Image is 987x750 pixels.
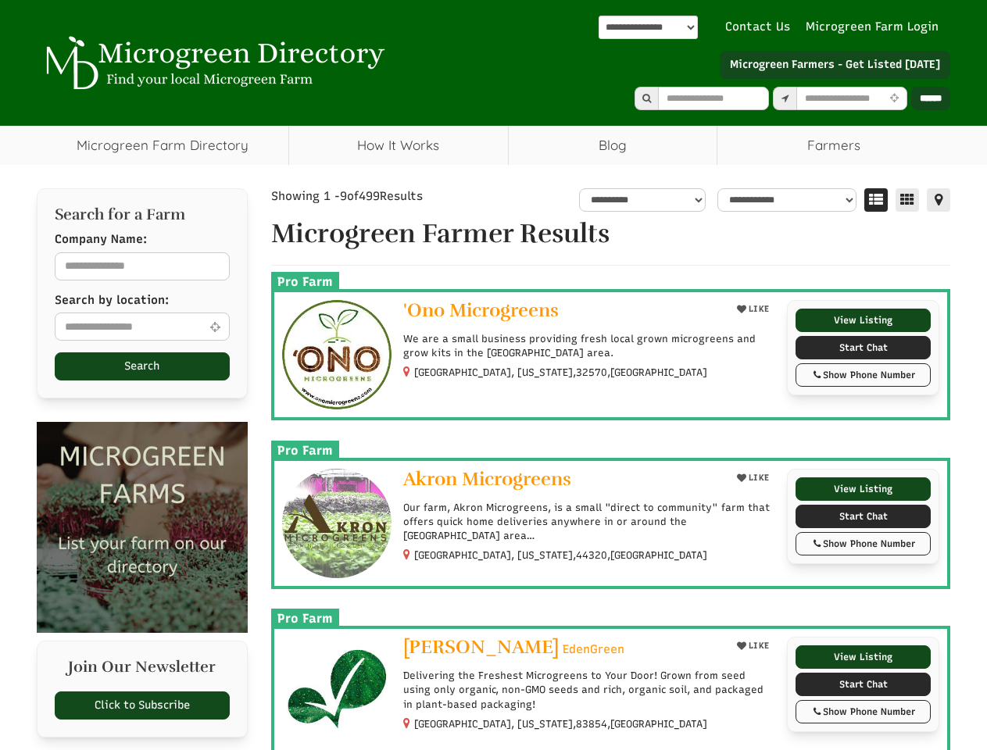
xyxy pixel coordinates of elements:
[414,718,707,730] small: [GEOGRAPHIC_DATA], [US_STATE], ,
[796,309,931,332] a: View Listing
[509,126,717,165] a: Blog
[579,188,706,212] select: overall_rating_filter-1
[886,94,903,104] i: Use Current Location
[55,352,230,380] button: Search
[271,188,498,205] div: Showing 1 - of Results
[576,717,607,731] span: 83854
[403,501,775,544] p: Our farm, Akron Microgreens, is a small "direct to community" farm that offers quick home deliver...
[610,366,707,380] span: [GEOGRAPHIC_DATA]
[282,300,392,409] img: 'Ono Microgreens
[403,332,775,360] p: We are a small business providing fresh local grown microgreens and grow kits in the [GEOGRAPHIC_...
[796,336,931,359] a: Start Chat
[340,189,347,203] span: 9
[717,19,798,35] a: Contact Us
[599,16,698,39] div: Powered by
[359,189,380,203] span: 499
[576,548,607,562] span: 44320
[206,321,224,333] i: Use Current Location
[403,469,721,493] a: Akron Microgreens
[55,292,169,309] label: Search by location:
[563,641,624,658] span: EdenGreen
[796,645,931,669] a: View Listing
[731,637,775,655] button: LIKE
[746,641,770,651] span: LIKE
[731,469,775,487] button: LIKE
[717,126,950,165] span: Farmers
[403,635,559,659] span: [PERSON_NAME]
[804,705,922,719] div: Show Phone Number
[720,51,950,79] a: Microgreen Farmers - Get Listed [DATE]
[806,19,946,35] a: Microgreen Farm Login
[599,16,698,39] select: Language Translate Widget
[731,300,775,319] button: LIKE
[55,659,230,684] h2: Join Our Newsletter
[717,188,856,212] select: sortbox-1
[403,467,571,491] span: Akron Microgreens
[403,298,559,322] span: 'Ono Microgreens
[576,366,607,380] span: 32570
[37,36,388,91] img: Microgreen Directory
[403,637,721,661] a: [PERSON_NAME] EdenGreen
[55,231,147,248] label: Company Name:
[282,469,392,578] img: Akron Microgreens
[55,206,230,223] h2: Search for a Farm
[796,477,931,501] a: View Listing
[610,717,707,731] span: [GEOGRAPHIC_DATA]
[746,472,770,482] span: LIKE
[271,220,951,248] h1: Microgreen Farmer Results
[414,366,707,378] small: [GEOGRAPHIC_DATA], [US_STATE], ,
[804,537,922,551] div: Show Phone Number
[796,673,931,696] a: Start Chat
[282,637,392,746] img: Dejah Simunds
[796,505,931,528] a: Start Chat
[37,422,248,633] img: Microgreen Farms list your microgreen farm today
[289,126,508,165] a: How It Works
[403,669,775,712] p: Delivering the Freshest Microgreens to Your Door! Grown from seed using only organic, non-GMO see...
[746,304,770,314] span: LIKE
[403,300,721,324] a: 'Ono Microgreens
[610,548,707,562] span: [GEOGRAPHIC_DATA]
[55,691,230,720] a: Click to Subscribe
[414,549,707,561] small: [GEOGRAPHIC_DATA], [US_STATE], ,
[804,368,922,382] div: Show Phone Number
[37,126,288,165] a: Microgreen Farm Directory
